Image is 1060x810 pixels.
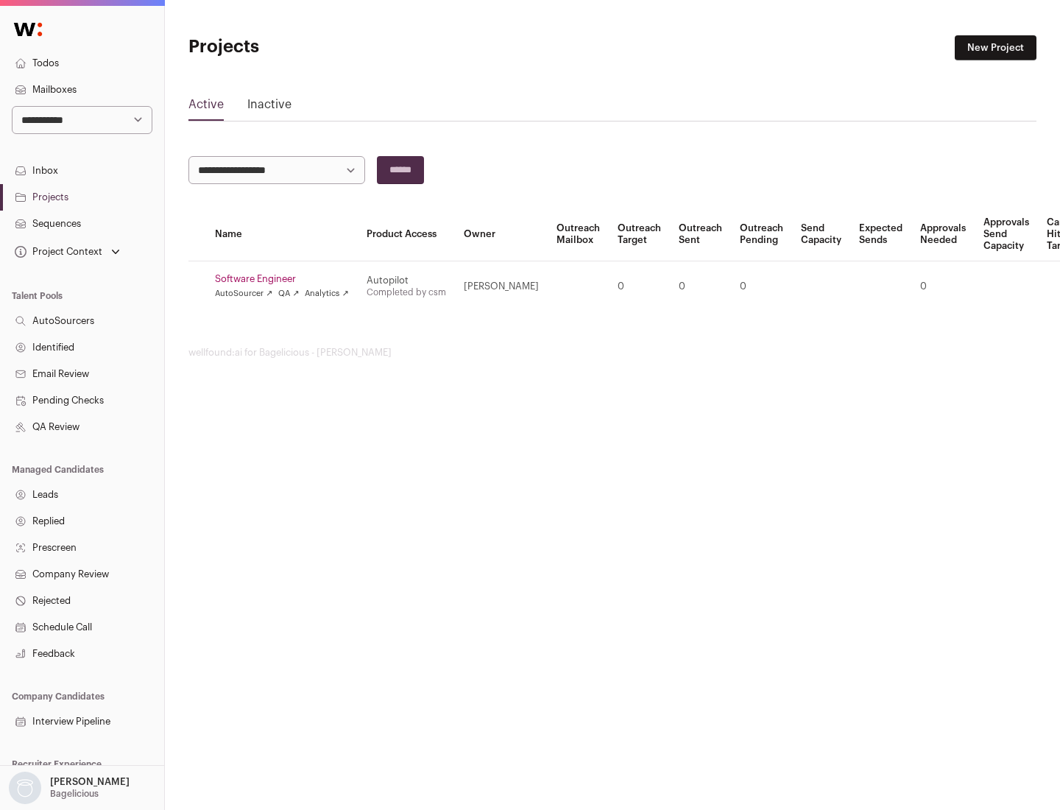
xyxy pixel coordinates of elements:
[215,288,272,300] a: AutoSourcer ↗
[670,208,731,261] th: Outreach Sent
[548,208,609,261] th: Outreach Mailbox
[367,275,446,286] div: Autopilot
[9,772,41,804] img: nopic.png
[305,288,348,300] a: Analytics ↗
[206,208,358,261] th: Name
[6,15,50,44] img: Wellfound
[731,261,792,312] td: 0
[955,35,1036,60] a: New Project
[792,208,850,261] th: Send Capacity
[188,35,471,59] h1: Projects
[455,208,548,261] th: Owner
[975,208,1038,261] th: Approvals Send Capacity
[609,261,670,312] td: 0
[215,273,349,285] a: Software Engineer
[278,288,299,300] a: QA ↗
[50,776,130,788] p: [PERSON_NAME]
[670,261,731,312] td: 0
[188,96,224,119] a: Active
[247,96,291,119] a: Inactive
[188,347,1036,359] footer: wellfound:ai for Bagelicious - [PERSON_NAME]
[367,288,446,297] a: Completed by csm
[12,246,102,258] div: Project Context
[455,261,548,312] td: [PERSON_NAME]
[609,208,670,261] th: Outreach Target
[50,788,99,800] p: Bagelicious
[731,208,792,261] th: Outreach Pending
[12,242,123,262] button: Open dropdown
[911,208,975,261] th: Approvals Needed
[850,208,911,261] th: Expected Sends
[911,261,975,312] td: 0
[358,208,455,261] th: Product Access
[6,772,132,804] button: Open dropdown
